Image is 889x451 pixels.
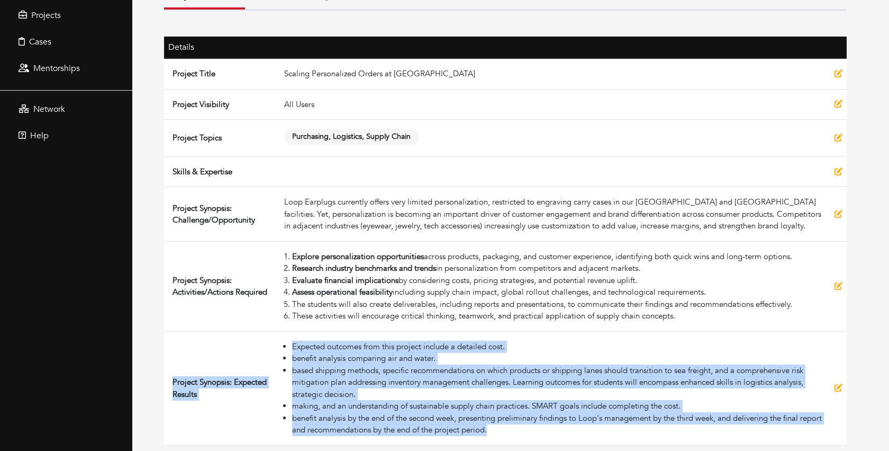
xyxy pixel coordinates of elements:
[292,298,826,311] li: The students will also create deliverables, including reports and presentations, to communicate t...
[164,89,280,120] td: Project Visibility
[31,10,61,21] span: Projects
[292,286,826,298] li: including supply chain impact, global rollout challenges, and technological requirements.
[3,99,130,120] a: Network
[292,352,826,365] li: benefit analysis comparing air and water.
[292,341,826,353] li: Expected outcomes from this project include a detailed cost.
[33,63,80,74] span: Mentorships
[164,187,280,242] td: Project Synopsis: Challenge/Opportunity
[164,241,280,331] td: Project Synopsis: Activities/Actions Required
[29,36,51,48] span: Cases
[164,58,280,89] td: Project Title
[292,365,826,401] li: based shipping methods, specific recommendations on which products or shipping lanes should trans...
[292,251,424,262] strong: Explore personalization opportunities
[164,37,280,58] th: Details
[3,5,130,26] a: Projects
[33,103,65,115] span: Network
[292,262,826,275] li: in personalization from competitors and adjacent markets.
[292,251,826,263] li: across products, packaging, and customer experience, identifying both quick wins and long-term op...
[292,287,393,297] strong: Assess operational feasibility
[292,400,826,412] li: making, and an understanding of sustainable supply chain practices. SMART goals include completin...
[284,129,419,145] span: Purchasing, Logistics, Supply Chain
[292,263,436,273] strong: Research industry benchmarks and trends
[164,156,280,187] td: Skills & Expertise
[3,125,130,146] a: Help
[164,331,280,445] td: Project Synopsis: Expected Results
[280,89,830,120] td: All Users
[280,58,830,89] td: Scaling Personalized Orders at [GEOGRAPHIC_DATA]
[284,196,826,232] div: Loop Earplugs currently offers very limited personalization, restricted to engraving carry cases ...
[30,130,49,142] span: Help
[292,310,826,322] li: These activities will encourage critical thinking, teamwork, and practical application of supply ...
[3,31,130,52] a: Cases
[164,120,280,157] td: Project Topics
[292,275,826,287] li: by considering costs, pricing strategies, and potential revenue uplift.
[292,412,826,436] li: benefit analysis by the end of the second week, presenting preliminary findings to Loop's managem...
[292,275,398,286] strong: Evaluate financial implications
[3,58,130,79] a: Mentorships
